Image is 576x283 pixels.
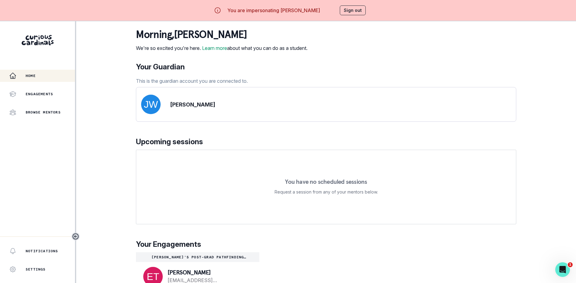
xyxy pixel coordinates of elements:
a: Learn more [202,45,227,51]
p: Your Guardian [136,61,248,72]
p: We're so excited you're here. about what you can do as a student. [136,44,308,52]
p: [PERSON_NAME] [170,100,215,109]
p: [PERSON_NAME]'s Post-Grad Pathfinding Mentorship [138,255,257,260]
p: [PERSON_NAME] [168,269,250,275]
p: You have no scheduled sessions [285,179,367,185]
p: This is the guardian account you are connected to. [136,77,248,85]
button: Toggle sidebar [72,232,80,240]
button: Sign out [340,5,366,15]
p: Request a session from any of your mentors below. [275,188,378,196]
p: Notifications [26,249,58,253]
iframe: Intercom live chat [555,262,570,277]
img: Curious Cardinals Logo [22,35,54,45]
p: You are impersonating [PERSON_NAME] [227,7,320,14]
img: svg [141,95,161,114]
p: Engagements [26,92,53,96]
p: Settings [26,267,46,272]
p: morning , [PERSON_NAME] [136,29,308,41]
span: 1 [568,262,573,267]
p: Your Engagements [136,239,516,250]
p: Home [26,73,36,78]
p: Upcoming sessions [136,136,516,147]
p: Browse Mentors [26,110,61,115]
